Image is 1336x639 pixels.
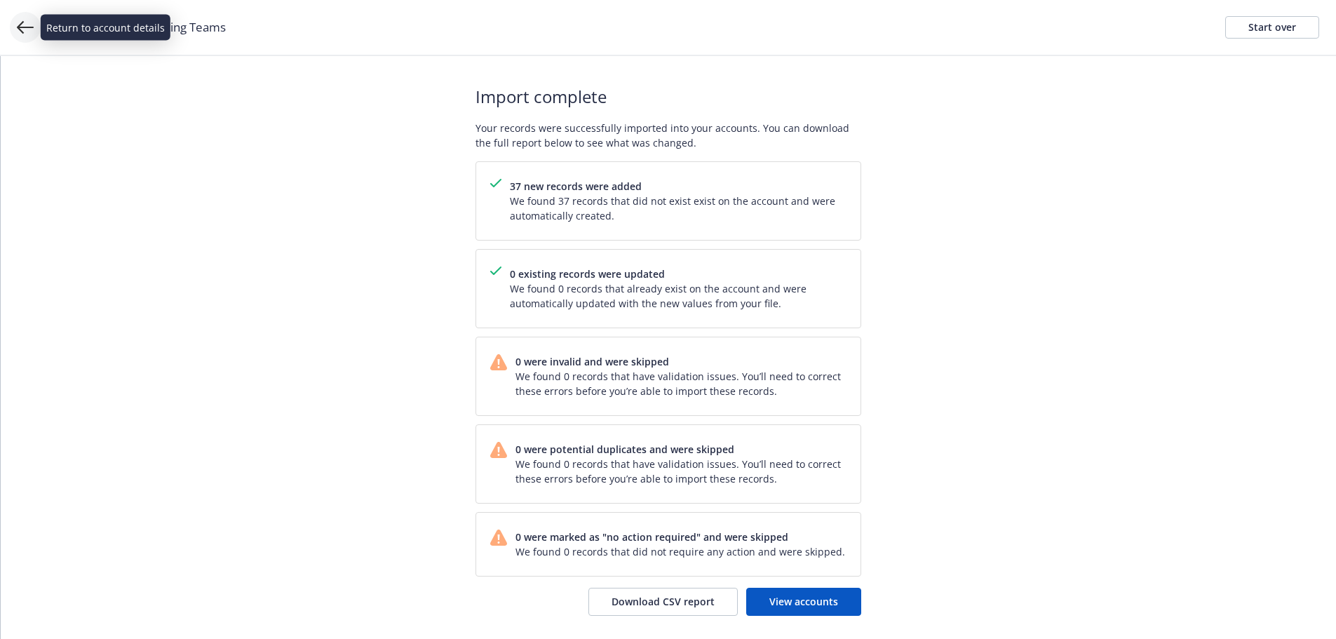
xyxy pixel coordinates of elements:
a: Start over [1225,16,1319,39]
span: 37 new records were added [510,179,846,194]
span: View accounts [769,595,838,608]
span: We found 0 records that have validation issues. You’ll need to correct these errors before you’re... [515,457,846,486]
div: Start over [1248,17,1296,38]
span: We found 0 records that already exist on the account and were automatically updated with the new ... [510,281,846,311]
span: We found 0 records that have validation issues. You’ll need to correct these errors before you’re... [515,369,846,398]
a: View accounts [746,588,861,616]
span: We found 0 records that did not require any action and were skipped. [515,544,845,559]
span: Download CSV report [612,595,715,608]
span: Import complete [475,84,861,109]
span: 0 existing records were updated [510,267,846,281]
button: Download CSV report [588,588,738,616]
span: We found 37 records that did not exist exist on the account and were automatically created. [510,194,846,223]
span: 0 were potential duplicates and were skipped [515,442,846,457]
span: Your records were successfully imported into your accounts. You can download the full report belo... [475,121,861,150]
span: 0 were invalid and were skipped [515,354,846,369]
span: 0 were marked as "no action required" and were skipped [515,530,845,544]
